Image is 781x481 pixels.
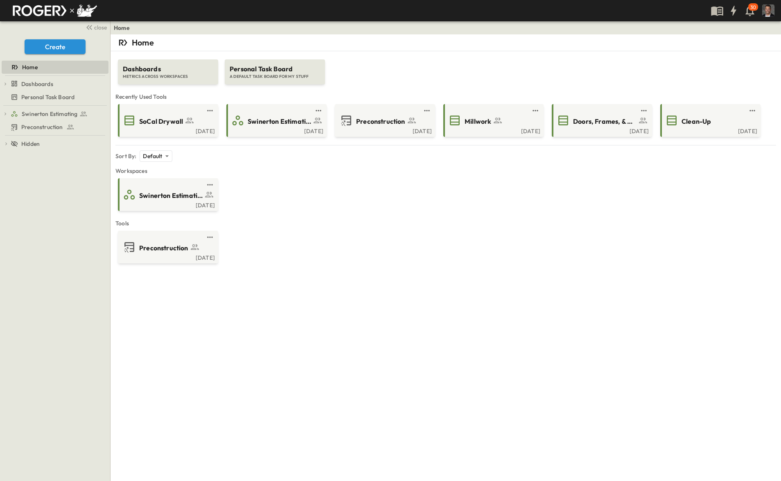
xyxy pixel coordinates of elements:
button: test [422,106,432,116]
button: test [205,106,215,116]
span: Swinerton Estimating [22,110,77,118]
button: test [314,106,323,116]
a: Personal Task BoardA DEFAULT TASK BOARD FOR MY STUFF [224,51,326,84]
a: [DATE] [553,127,649,134]
span: Personal Task Board [21,93,74,101]
span: METRICS ACROSS WORKSPACES [123,74,213,79]
a: Dashboards [11,78,107,90]
a: Personal Task Board [2,91,107,103]
span: Dashboards [21,80,53,88]
p: Default [143,152,162,160]
span: Swinerton Estimating [139,191,203,200]
span: close [94,23,107,32]
p: Home [132,37,154,48]
button: test [530,106,540,116]
span: Home [22,63,38,71]
a: SoCal Drywall [120,114,215,127]
span: SoCal Drywall [139,117,183,126]
span: Preconstruction [21,123,63,131]
a: Home [114,24,130,32]
span: Recently Used Tools [115,93,776,101]
a: [DATE] [445,127,540,134]
div: Swinerton Estimatingtest [2,107,108,120]
a: Home [2,61,107,73]
span: Tools [115,219,776,227]
span: Clean-Up [682,117,711,126]
a: Preconstruction [336,114,432,127]
div: Default [140,150,172,162]
a: Preconstruction [2,121,107,133]
a: [DATE] [120,201,215,208]
span: Doors, Frames, & Hardware [573,117,637,126]
span: Workspaces [115,167,776,175]
a: Swinerton Estimating [120,188,215,201]
nav: breadcrumbs [114,24,135,32]
button: Create [25,39,86,54]
a: [DATE] [120,254,215,260]
span: Dashboards [123,64,213,74]
img: RogerSwinnyLogoGroup.png [10,2,97,19]
a: [DATE] [662,127,757,134]
span: Hidden [21,140,40,148]
span: Preconstruction [356,117,405,126]
div: Personal Task Boardtest [2,91,108,104]
a: Millwork [445,114,540,127]
a: Clean-Up [662,114,757,127]
a: Doors, Frames, & Hardware [553,114,649,127]
span: A DEFAULT TASK BOARD FOR MY STUFF [230,74,320,79]
div: Preconstructiontest [2,120,108,134]
span: Personal Task Board [230,64,320,74]
button: test [205,180,215,190]
button: test [205,232,215,242]
a: [DATE] [336,127,432,134]
p: Sort By: [115,152,136,160]
button: test [639,106,649,116]
span: Preconstruction [139,243,188,253]
a: [DATE] [228,127,323,134]
span: Swinerton Estimating [248,117,311,126]
a: [DATE] [120,127,215,134]
p: 30 [750,4,756,11]
img: Profile Picture [762,5,774,17]
a: Preconstruction [120,240,215,254]
a: Swinerton Estimating [228,114,323,127]
button: close [82,21,108,33]
span: Millwork [465,117,491,126]
a: DashboardsMETRICS ACROSS WORKSPACES [117,51,219,84]
a: Swinerton Estimating [11,108,107,120]
button: test [747,106,757,116]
